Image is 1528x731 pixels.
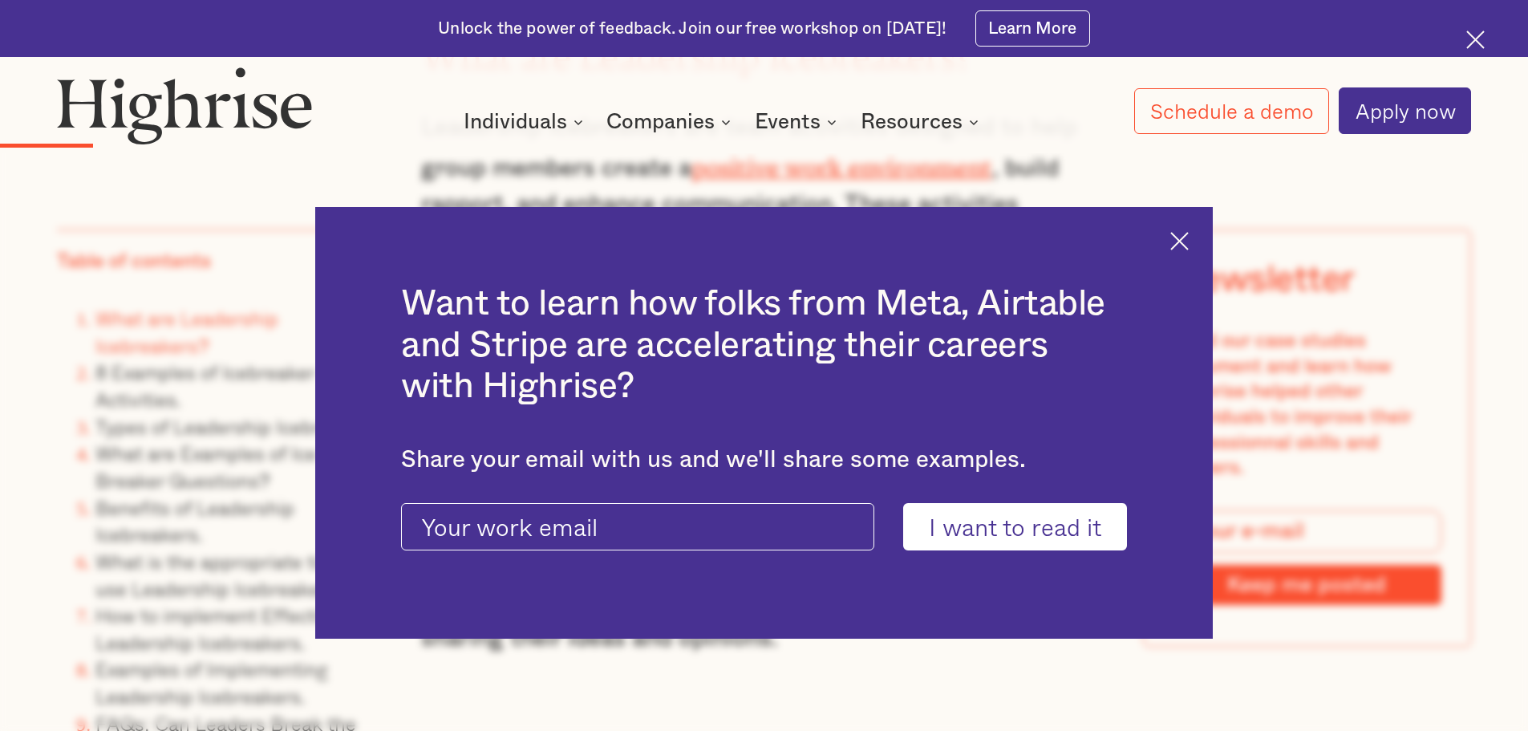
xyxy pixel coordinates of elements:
a: Apply now [1339,87,1471,134]
img: Cross icon [1466,30,1485,49]
div: Individuals [464,112,567,132]
div: Companies [606,112,715,132]
div: Companies [606,112,736,132]
h2: Want to learn how folks from Meta, Airtable and Stripe are accelerating their careers with Highrise? [401,283,1127,408]
img: Highrise logo [57,67,312,144]
div: Resources [861,112,983,132]
form: current-ascender-blog-article-modal-form [401,503,1127,551]
a: Schedule a demo [1134,88,1330,134]
div: Share your email with us and we'll share some examples. [401,446,1127,474]
div: Resources [861,112,963,132]
img: Cross icon [1170,232,1189,250]
div: Events [755,112,841,132]
input: Your work email [401,503,874,551]
div: Individuals [464,112,588,132]
a: Learn More [975,10,1090,47]
input: I want to read it [903,503,1127,551]
div: Unlock the power of feedback. Join our free workshop on [DATE]! [438,18,946,40]
div: Events [755,112,821,132]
